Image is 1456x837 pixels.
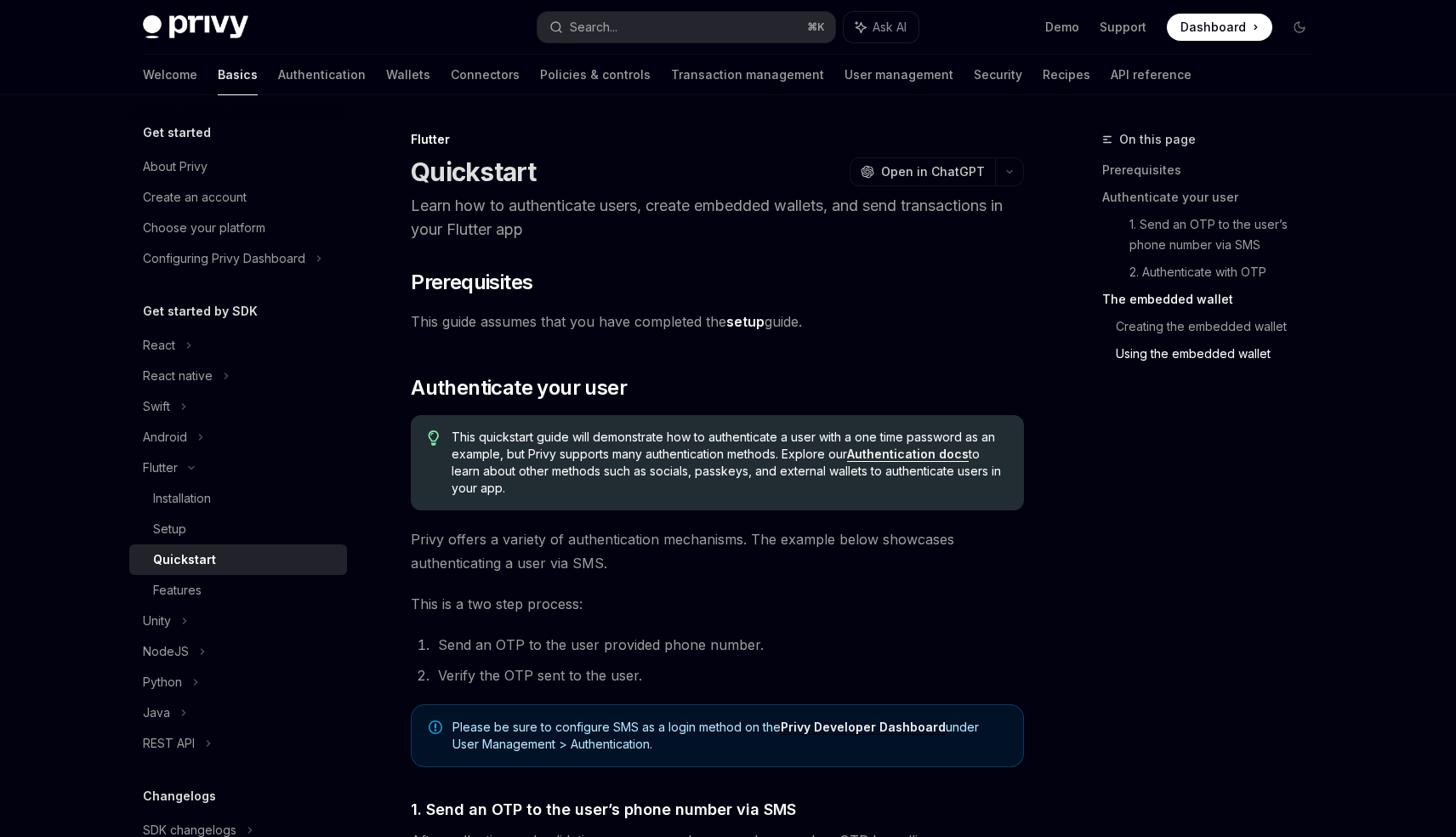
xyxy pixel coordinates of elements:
a: Authentication [278,54,366,95]
div: Unity [143,611,171,631]
li: Send an OTP to the user provided phone number. [433,633,1024,657]
a: Welcome [143,54,197,95]
button: Open in ChatGPT [850,157,995,186]
a: User management [845,54,953,95]
div: REST API [143,733,195,754]
a: Basics [218,54,258,95]
span: Open in ChatGPT [881,163,985,180]
div: Create an account [143,187,247,208]
a: Connectors [451,54,520,95]
a: Privy Developer Dashboard [781,720,946,735]
a: Prerequisites [1102,157,1327,184]
a: The embedded wallet [1102,286,1327,313]
div: Installation [153,488,211,509]
div: NodeJS [143,641,189,662]
a: Creating the embedded wallet [1116,313,1327,340]
span: This quickstart guide will demonstrate how to authenticate a user with a one time password as an ... [452,429,1007,497]
strong: Privy Developer Dashboard [781,720,946,734]
div: Flutter [143,458,178,478]
span: Authenticate your user [411,374,627,401]
div: Python [143,672,182,692]
div: About Privy [143,157,208,177]
a: Create an account [129,182,347,213]
span: Ask AI [873,19,907,36]
div: Swift [143,396,170,417]
h5: Get started by SDK [143,301,258,322]
span: On this page [1119,129,1196,150]
a: Quickstart [129,544,347,575]
a: API reference [1111,54,1192,95]
a: Recipes [1043,54,1090,95]
div: React native [143,366,213,386]
p: Learn how to authenticate users, create embedded wallets, and send transactions in your Flutter app [411,194,1024,242]
h1: Quickstart [411,157,537,187]
svg: Note [429,720,442,734]
div: Flutter [411,131,1024,148]
h5: Get started [143,122,211,143]
a: setup [726,313,765,331]
a: Choose your platform [129,213,347,243]
div: Java [143,703,170,723]
a: Demo [1045,19,1079,36]
div: React [143,335,175,356]
img: dark logo [143,15,248,39]
a: About Privy [129,151,347,182]
span: 1. Send an OTP to the user’s phone number via SMS [411,798,796,821]
div: Android [143,427,187,447]
svg: Tip [428,430,440,446]
h5: Changelogs [143,786,216,806]
button: Search...⌘K [537,12,835,43]
a: Support [1100,19,1146,36]
a: Authenticate your user [1102,184,1327,211]
a: Using the embedded wallet [1116,340,1327,367]
div: Configuring Privy Dashboard [143,248,305,269]
span: This is a two step process: [411,592,1024,616]
a: Setup [129,514,347,544]
div: Setup [153,519,186,539]
a: Dashboard [1167,14,1272,41]
div: Features [153,580,202,601]
a: Security [974,54,1022,95]
a: 2. Authenticate with OTP [1129,259,1327,286]
a: 1. Send an OTP to the user’s phone number via SMS [1129,211,1327,259]
span: Prerequisites [411,269,532,296]
a: Policies & controls [540,54,651,95]
span: This guide assumes that you have completed the guide. [411,310,1024,333]
div: Quickstart [153,549,216,570]
a: Features [129,575,347,606]
button: Ask AI [844,12,919,43]
a: Installation [129,483,347,514]
span: Please be sure to configure SMS as a login method on the under User Management > Authentication. [452,719,1006,753]
a: Transaction management [671,54,824,95]
div: Search... [570,17,617,37]
li: Verify the OTP sent to the user. [433,663,1024,687]
span: ⌘ K [807,20,825,34]
button: Toggle dark mode [1286,14,1313,41]
span: Dashboard [1180,19,1246,36]
div: Choose your platform [143,218,265,238]
a: Wallets [386,54,430,95]
a: Authentication docs [847,447,969,462]
span: Privy offers a variety of authentication mechanisms. The example below showcases authenticating a... [411,527,1024,575]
